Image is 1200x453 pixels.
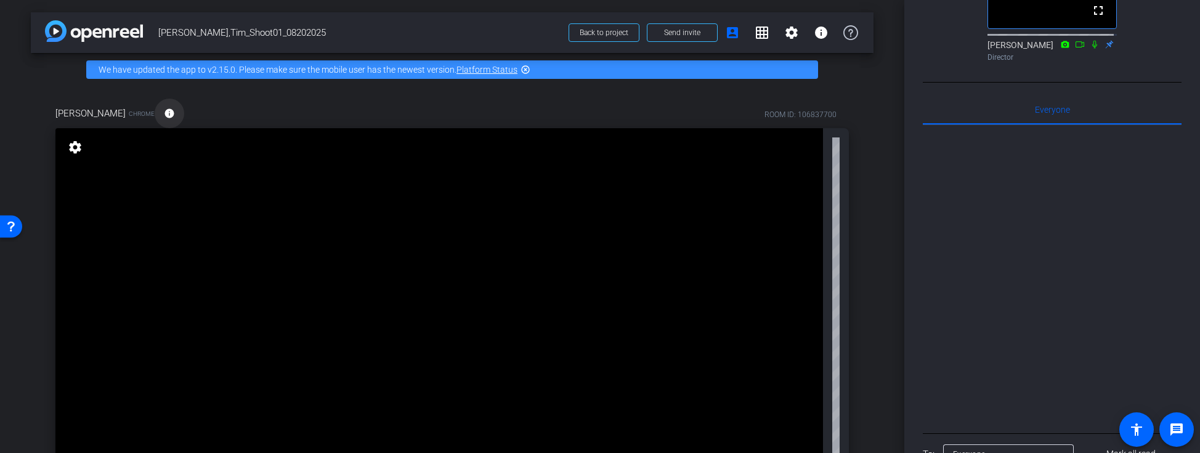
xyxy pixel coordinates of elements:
[755,25,769,40] mat-icon: grid_on
[164,108,175,119] mat-icon: info
[55,107,126,120] span: [PERSON_NAME]
[1035,105,1070,114] span: Everyone
[45,20,143,42] img: app-logo
[67,140,84,155] mat-icon: settings
[1169,422,1184,437] mat-icon: message
[647,23,718,42] button: Send invite
[764,109,837,120] div: ROOM ID: 106837700
[664,28,700,38] span: Send invite
[1091,3,1106,18] mat-icon: fullscreen
[725,25,740,40] mat-icon: account_box
[569,23,639,42] button: Back to project
[814,25,829,40] mat-icon: info
[521,65,530,75] mat-icon: highlight_off
[456,65,517,75] a: Platform Status
[987,39,1117,63] div: [PERSON_NAME]
[129,109,155,118] span: Chrome
[86,60,818,79] div: We have updated the app to v2.15.0. Please make sure the mobile user has the newest version.
[784,25,799,40] mat-icon: settings
[580,28,628,37] span: Back to project
[1129,422,1144,437] mat-icon: accessibility
[987,52,1117,63] div: Director
[158,20,561,45] span: [PERSON_NAME],Tim_Shoot01_08202025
